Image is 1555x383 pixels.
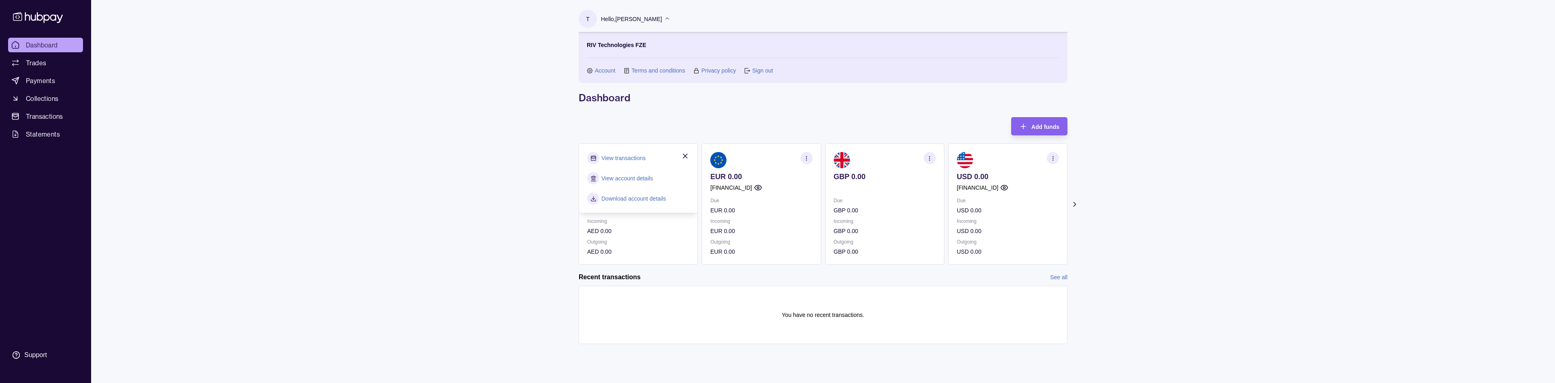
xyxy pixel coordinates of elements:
p: Due [710,196,812,205]
p: EUR 0.00 [710,247,812,256]
a: Download account details [601,194,666,203]
a: Privacy policy [701,66,736,75]
p: RIV Technologies FZE [587,41,646,49]
p: USD 0.00 [957,206,1059,215]
span: Payments [26,76,55,86]
p: EUR 0.00 [710,206,812,215]
a: Support [8,347,83,364]
a: Terms and conditions [632,66,685,75]
span: Statements [26,129,60,139]
p: Incoming [710,217,812,226]
p: Hello, [PERSON_NAME] [601,15,662,24]
a: View transactions [601,154,645,163]
img: eu [710,152,726,168]
p: EUR 0.00 [710,227,812,235]
p: Incoming [587,217,689,226]
img: us [957,152,973,168]
p: Outgoing [957,238,1059,246]
a: Transactions [8,109,83,124]
h1: Dashboard [579,91,1067,104]
p: GBP 0.00 [834,172,936,181]
p: EUR 0.00 [710,172,812,181]
p: Outgoing [710,238,812,246]
a: View account details [601,174,653,183]
p: [FINANCIAL_ID] [957,183,999,192]
p: [FINANCIAL_ID] [710,183,752,192]
span: Add funds [1031,124,1059,130]
p: T [586,15,590,24]
a: Sign out [752,66,773,75]
p: GBP 0.00 [834,227,936,235]
a: Collections [8,91,83,106]
p: GBP 0.00 [834,206,936,215]
p: Incoming [834,217,936,226]
p: USD 0.00 [957,247,1059,256]
a: Dashboard [8,38,83,52]
span: Transactions [26,111,63,121]
a: Payments [8,73,83,88]
span: Trades [26,58,46,68]
p: Due [834,196,936,205]
div: Support [24,351,47,359]
p: Outgoing [834,238,936,246]
img: gb [834,152,850,168]
p: USD 0.00 [957,172,1059,181]
a: Statements [8,127,83,141]
p: You have no recent transactions. [782,310,864,319]
span: Collections [26,94,58,103]
p: Outgoing [587,238,689,246]
p: Incoming [957,217,1059,226]
button: Add funds [1011,117,1067,135]
a: Account [595,66,616,75]
p: GBP 0.00 [834,247,936,256]
p: AED 0.00 [587,227,689,235]
p: USD 0.00 [957,227,1059,235]
a: Trades [8,56,83,70]
p: Due [957,196,1059,205]
p: AED 0.00 [587,247,689,256]
a: See all [1050,273,1067,282]
h2: Recent transactions [579,273,641,282]
span: Dashboard [26,40,58,50]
